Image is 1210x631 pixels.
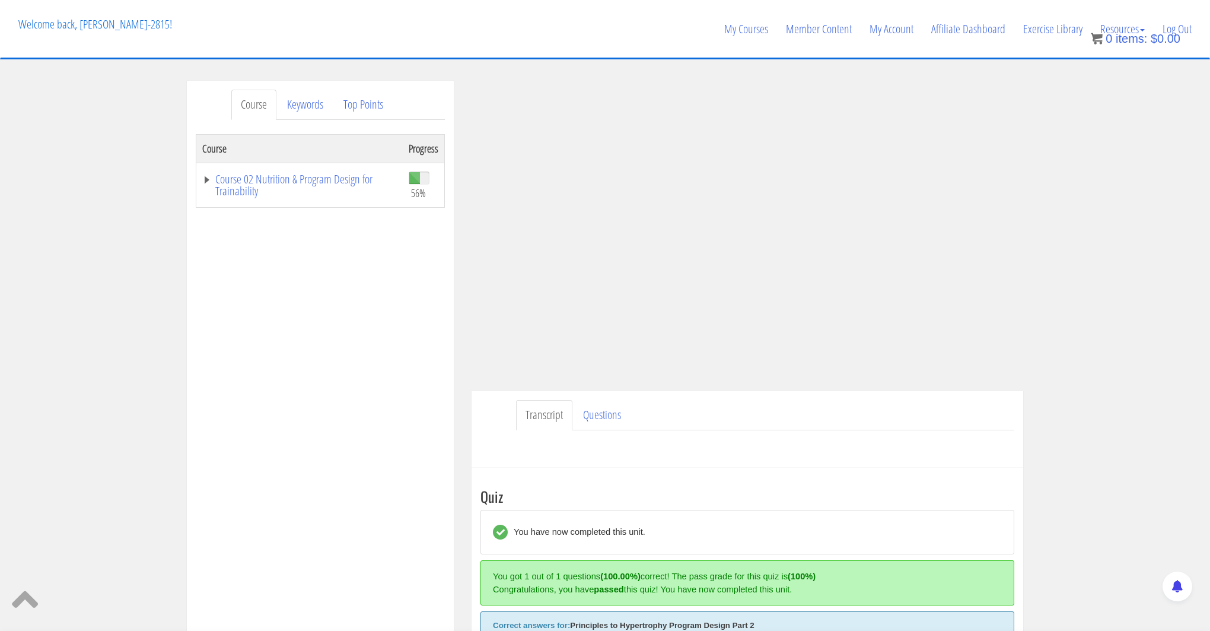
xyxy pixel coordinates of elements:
h3: Quiz [480,489,1014,504]
a: Course [231,90,276,120]
div: You got 1 out of 1 questions correct! The pass grade for this quiz is [493,570,996,583]
strong: (100.00%) [600,572,641,581]
a: Course 02 Nutrition & Program Design for Trainability [202,173,397,197]
img: icon11.png [1091,33,1103,45]
a: Top Points [334,90,393,120]
div: Congratulations, you have this quiz! You have now completed this unit. [493,583,996,596]
a: Member Content [777,1,861,58]
span: 56% [411,186,426,199]
p: Welcome back, [PERSON_NAME]-2815! [9,1,181,48]
a: My Courses [715,1,777,58]
a: Resources [1091,1,1154,58]
span: 0 [1106,32,1112,45]
strong: passed [594,585,624,594]
strong: (100%) [788,572,816,581]
a: Questions [574,400,631,430]
a: Exercise Library [1014,1,1091,58]
a: Transcript [516,400,572,430]
th: Course [196,134,403,163]
bdi: 0.00 [1151,32,1180,45]
span: $ [1151,32,1157,45]
a: 0 items: $0.00 [1091,32,1180,45]
a: My Account [861,1,922,58]
b: Correct answers for: [493,621,570,630]
span: items: [1116,32,1147,45]
a: Log Out [1154,1,1201,58]
th: Progress [403,134,445,163]
div: You have now completed this unit. [508,525,645,540]
a: Keywords [278,90,333,120]
a: Affiliate Dashboard [922,1,1014,58]
div: Principles to Hypertrophy Program Design Part 2 [493,621,1002,630]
